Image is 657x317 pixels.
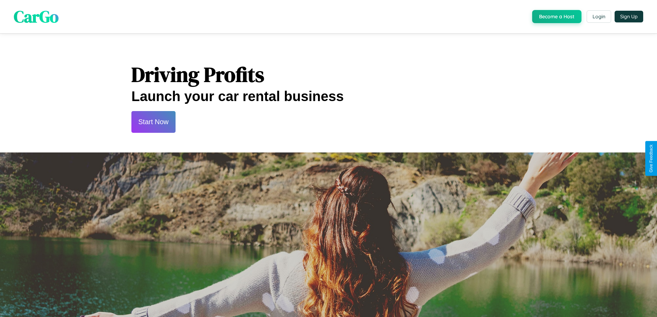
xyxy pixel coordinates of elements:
button: Start Now [131,111,176,133]
div: Give Feedback [649,145,654,172]
button: Sign Up [615,11,643,22]
button: Become a Host [532,10,581,23]
h1: Driving Profits [131,60,526,89]
span: CarGo [14,5,59,28]
button: Login [587,10,611,23]
h2: Launch your car rental business [131,89,526,104]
